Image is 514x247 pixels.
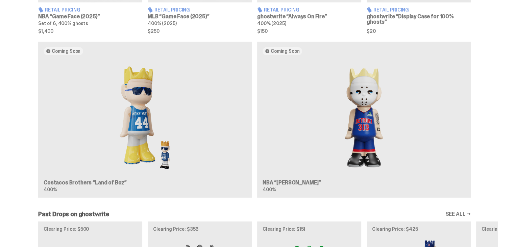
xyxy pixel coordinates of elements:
h3: NBA “Game Face (2025)” [38,14,142,19]
span: Retail Pricing [264,7,299,12]
span: Coming Soon [52,48,80,54]
span: 400% [263,186,276,193]
img: Land of Boz [44,61,246,175]
p: Clearing Price: $500 [44,227,137,231]
span: Set of 6, 400% ghosts [38,20,88,26]
span: $250 [148,29,252,33]
span: 400% [44,186,57,193]
h3: NBA “[PERSON_NAME]” [263,180,465,185]
p: Clearing Price: $425 [372,227,465,231]
span: $20 [367,29,471,33]
span: $150 [257,29,361,33]
span: Retail Pricing [45,7,80,12]
span: 400% (2025) [148,20,176,26]
h3: ghostwrite “Always On Fire” [257,14,361,19]
a: SEE ALL → [445,211,471,217]
span: Retail Pricing [154,7,190,12]
h3: ghostwrite “Display Case for 100% ghosts” [367,14,471,25]
span: $1,400 [38,29,142,33]
img: Eminem [263,61,465,175]
span: Retail Pricing [373,7,409,12]
span: 400% (2025) [257,20,286,26]
h3: MLB “Game Face (2025)” [148,14,252,19]
p: Clearing Price: $151 [263,227,356,231]
span: Coming Soon [271,48,299,54]
h3: Costacos Brothers “Land of Boz” [44,180,246,185]
h2: Past Drops on ghostwrite [38,211,109,217]
p: Clearing Price: $356 [153,227,246,231]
